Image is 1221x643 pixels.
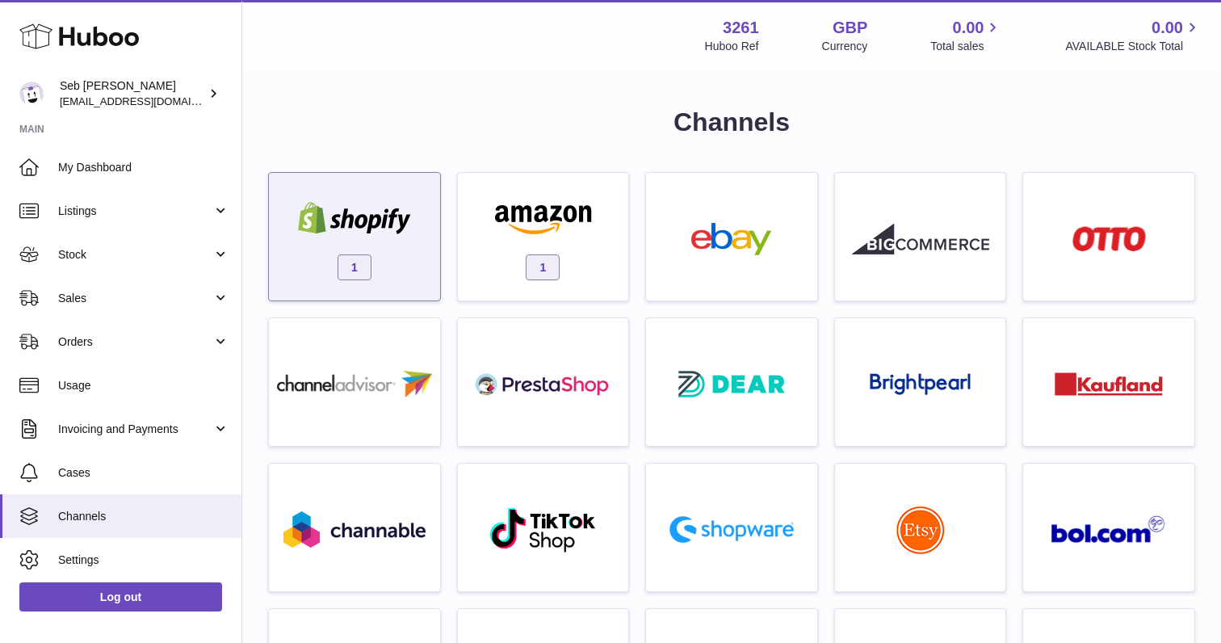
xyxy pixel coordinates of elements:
[277,181,432,292] a: shopify 1
[58,553,229,568] span: Settings
[663,223,800,255] img: ebay
[286,202,423,234] img: shopify
[58,291,212,306] span: Sales
[1051,515,1166,544] img: roseta-bol
[466,181,621,292] a: amazon 1
[474,368,611,401] img: roseta-prestashop
[526,254,560,280] span: 1
[277,472,432,583] a: roseta-channable
[277,371,432,397] img: roseta-channel-advisor
[19,582,222,611] a: Log out
[843,326,998,438] a: roseta-brightpearl
[1065,39,1202,54] span: AVAILABLE Stock Total
[60,95,237,107] span: [EMAIL_ADDRESS][DOMAIN_NAME]
[1152,17,1183,39] span: 0.00
[58,160,229,175] span: My Dashboard
[1031,472,1186,583] a: roseta-bol
[277,326,432,438] a: roseta-channel-advisor
[663,510,800,549] img: roseta-shopware
[843,181,998,292] a: roseta-bigcommerce
[466,326,621,438] a: roseta-prestashop
[1031,181,1186,292] a: roseta-otto
[58,509,229,524] span: Channels
[896,506,945,554] img: roseta-etsy
[474,202,611,234] img: amazon
[58,378,229,393] span: Usage
[283,511,426,548] img: roseta-channable
[654,326,809,438] a: roseta-dear
[852,223,989,255] img: roseta-bigcommerce
[58,465,229,481] span: Cases
[58,247,212,263] span: Stock
[843,472,998,583] a: roseta-etsy
[1072,226,1146,251] img: roseta-otto
[58,204,212,219] span: Listings
[723,17,759,39] strong: 3261
[1055,372,1163,396] img: roseta-kaufland
[338,254,371,280] span: 1
[1031,326,1186,438] a: roseta-kaufland
[19,82,44,106] img: internalAdmin-3261@internal.huboo.com
[930,39,1002,54] span: Total sales
[953,17,984,39] span: 0.00
[705,39,759,54] div: Huboo Ref
[822,39,868,54] div: Currency
[870,373,971,396] img: roseta-brightpearl
[930,17,1002,54] a: 0.00 Total sales
[673,366,790,402] img: roseta-dear
[268,105,1195,140] h1: Channels
[1065,17,1202,54] a: 0.00 AVAILABLE Stock Total
[466,472,621,583] a: roseta-tiktokshop
[489,506,598,553] img: roseta-tiktokshop
[654,181,809,292] a: ebay
[58,422,212,437] span: Invoicing and Payments
[654,472,809,583] a: roseta-shopware
[833,17,867,39] strong: GBP
[60,78,205,109] div: Seb [PERSON_NAME]
[58,334,212,350] span: Orders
